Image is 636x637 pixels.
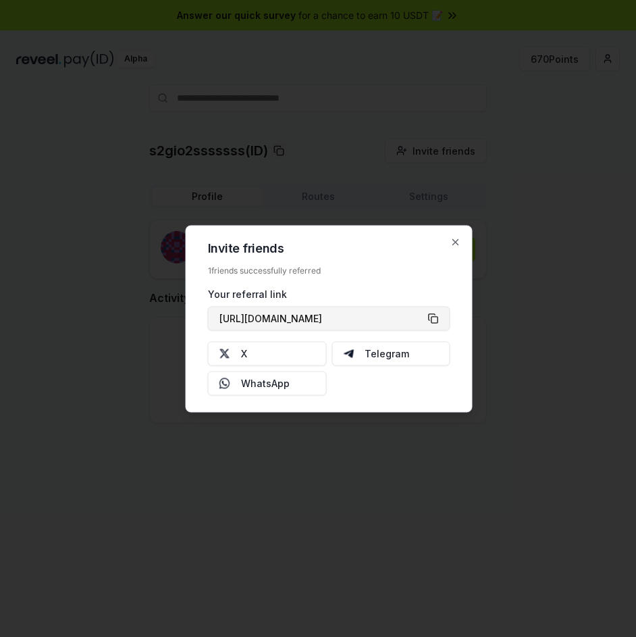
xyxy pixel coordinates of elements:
[343,348,354,359] img: Telegram
[208,341,327,365] button: X
[332,341,450,365] button: Telegram
[208,306,450,330] button: [URL][DOMAIN_NAME]
[219,311,322,326] span: [URL][DOMAIN_NAME]
[208,371,327,395] button: WhatsApp
[219,378,230,388] img: Whatsapp
[208,286,450,301] div: Your referral link
[219,348,230,359] img: X
[208,242,450,254] h2: Invite friends
[208,265,450,276] div: 1 friends successfully referred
